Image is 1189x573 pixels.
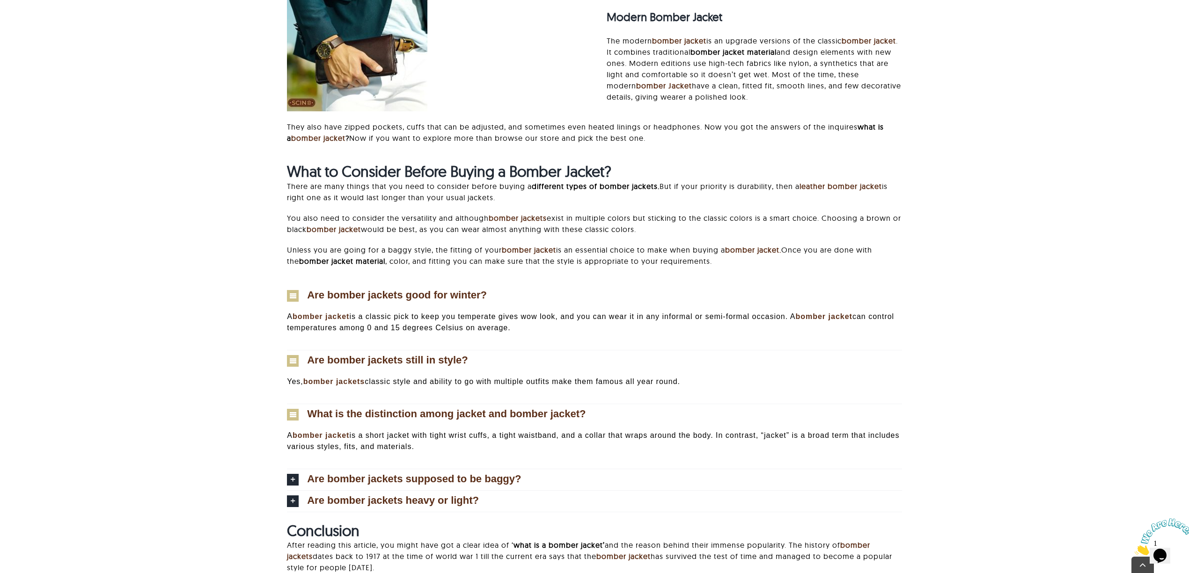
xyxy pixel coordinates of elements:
strong: what is a bomber jacket’ [514,540,605,550]
p: Yes, classic style and ability to go with multiple outfits make them famous all year round. [287,376,902,387]
a: leather bomber jacket [800,181,882,191]
p: There are many things that you need to consider before buying a But if your priority is durabilit... [287,181,902,203]
p: You also need to consider the versatility and although exist in multiple colors but sticking to t... [287,212,902,235]
strong: different types of bomber jackets. [532,181,660,191]
span: Are bomber jackets heavy or light? [307,495,479,506]
strong: What to Consider Before Buying a Bomber Jacket? [287,162,611,181]
span: Are bomber jackets still in style? [307,355,468,365]
a: Are bomber jackets supposed to be baggy? [287,469,902,490]
a: bomber jacket [795,312,852,320]
p: A is a short jacket with tight wrist cuffs, a tight waistband, and a collar that wraps around the... [287,430,902,452]
a: bomber Jacket [636,81,692,90]
a: Are bomber jackets good for winter? [287,285,902,306]
span: 1 [4,4,7,12]
a: bomber jacket [596,551,651,561]
strong: Modern Bomber Jacket [607,10,722,24]
p: Unless you are going for a baggy style, the fitting of your is an essential choice to make when b... [287,244,902,267]
p: They also have zipped pockets, cuffs that can be adjusted, and sometimes even heated linings or h... [287,121,902,144]
a: bomber jacket [652,36,706,45]
span: Are bomber jackets good for winter? [307,290,487,300]
a: bomber jacket. [725,245,781,254]
img: Chat attention grabber [4,4,62,41]
a: bomber jacket [293,431,349,439]
a: bomber jackets [489,213,547,223]
p: The modern is an upgrade versions of the classic . It combines traditional and design elements wi... [607,35,902,102]
strong: Conclusion [287,521,360,540]
a: bomber jacket [502,245,556,254]
p: After reading this article, you might have got a clear idea of ‘ and the reason behind their imme... [287,539,902,573]
span: Are bomber jackets supposed to be baggy? [307,474,521,484]
a: What is the distinction among jacket and bomber jacket? [287,404,902,425]
a: Are bomber jackets still in style? [287,350,902,371]
strong: bomber jacket material [299,256,385,266]
a: bomber jacket [291,133,345,143]
a: bomber jacket [293,312,349,320]
span: What is the distinction among jacket and bomber jacket? [307,409,586,419]
a: Are bomber jackets heavy or light? [287,491,902,512]
a: bomber jacket [842,36,896,45]
iframe: chat widget [1131,515,1189,559]
a: bomber jackets [287,540,870,561]
a: bomber jackets [303,377,365,385]
p: A is a classic pick to keep you temperate gives wow look, and you can wear it in any informal or ... [287,311,902,334]
strong: bomber jacket material [690,47,777,57]
a: bomber jacket [307,225,361,234]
